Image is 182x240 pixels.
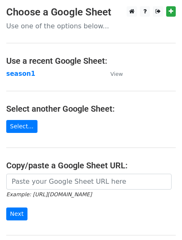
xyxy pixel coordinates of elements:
[6,70,35,77] a: season1
[6,191,92,197] small: Example: [URL][DOMAIN_NAME]
[6,6,176,18] h3: Choose a Google Sheet
[6,104,176,114] h4: Select another Google Sheet:
[110,71,123,77] small: View
[6,160,176,170] h4: Copy/paste a Google Sheet URL:
[6,56,176,66] h4: Use a recent Google Sheet:
[6,207,27,220] input: Next
[6,22,176,30] p: Use one of the options below...
[6,174,172,190] input: Paste your Google Sheet URL here
[102,70,123,77] a: View
[6,120,37,133] a: Select...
